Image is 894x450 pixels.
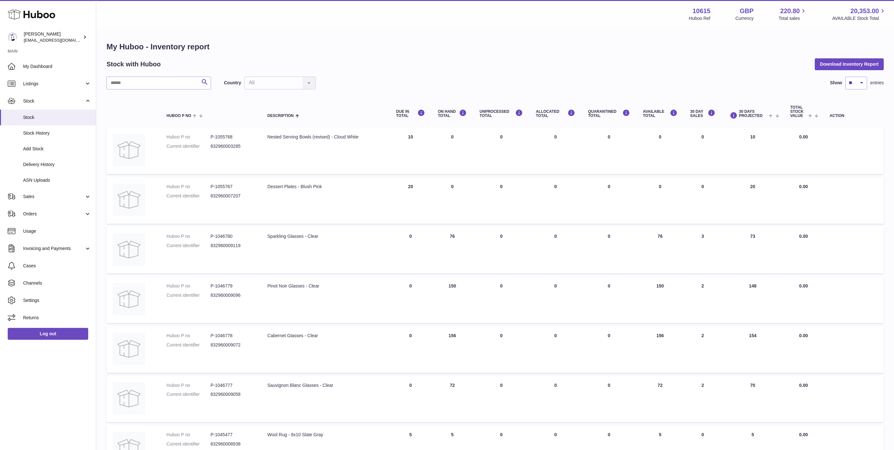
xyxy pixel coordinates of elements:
strong: 10615 [693,7,711,15]
span: Stock [23,98,84,104]
span: Add Stock [23,146,91,152]
span: 220.80 [780,7,800,15]
td: 20 [390,177,431,224]
span: Listings [23,81,84,87]
td: 72 [431,376,473,422]
td: 150 [636,277,684,323]
dt: Huboo P no [166,432,210,438]
img: product image [113,382,145,414]
dd: P-1046777 [210,382,254,388]
div: ON HAND Total [438,109,467,118]
span: Stock History [23,130,91,136]
div: Sauvignon Blanc Glasses - Clear [268,382,383,388]
td: 154 [722,326,784,373]
td: 0 [529,376,582,422]
td: 0 [529,177,582,224]
dd: 832960008938 [210,441,254,447]
div: 30 DAY SALES [690,109,715,118]
td: 150 [431,277,473,323]
label: Country [224,80,241,86]
span: AVAILABLE Stock Total [832,15,886,21]
td: 76 [431,227,473,273]
span: 0 [608,184,610,189]
td: 0 [473,277,529,323]
td: 0 [473,177,529,224]
div: Dessert Plates - Blush Pink [268,184,383,190]
td: 3 [684,227,722,273]
td: 0 [684,177,722,224]
span: 0.00 [799,184,808,189]
div: Currency [736,15,754,21]
h2: Stock with Huboo [106,60,161,69]
span: 0 [608,283,610,288]
dd: 832960009119 [210,243,254,249]
img: product image [113,184,145,216]
dt: Current identifier [166,342,210,348]
td: 20 [722,177,784,224]
td: 0 [473,376,529,422]
td: 10 [722,128,784,174]
span: [EMAIL_ADDRESS][DOMAIN_NAME] [24,37,94,43]
td: 0 [529,277,582,323]
div: DUE IN TOTAL [396,109,425,118]
a: Log out [8,328,88,339]
span: 20,353.00 [850,7,879,15]
td: 0 [684,128,722,174]
div: Huboo Ref [689,15,711,21]
dt: Current identifier [166,143,210,149]
span: Total stock value [790,105,807,118]
span: 0 [608,134,610,139]
a: 20,353.00 AVAILABLE Stock Total [832,7,886,21]
td: 72 [636,376,684,422]
span: 0.00 [799,383,808,388]
div: UNPROCESSED Total [480,109,523,118]
dt: Current identifier [166,193,210,199]
dt: Current identifier [166,391,210,397]
span: Usage [23,228,91,234]
div: QUARANTINED Total [588,109,630,118]
span: 0 [608,333,610,338]
dd: P-1055767 [210,184,254,190]
span: ASN Uploads [23,177,91,183]
dt: Huboo P no [166,233,210,239]
td: 0 [431,128,473,174]
div: Cabernet Glasses - Clear [268,333,383,339]
span: Settings [23,297,91,304]
td: 76 [636,227,684,273]
td: 156 [431,326,473,373]
div: ALLOCATED Total [536,109,575,118]
img: fulfillment@fable.com [8,32,17,42]
td: 0 [390,326,431,373]
span: 0.00 [799,234,808,239]
label: Show [830,80,842,86]
span: 0 [608,383,610,388]
dt: Huboo P no [166,382,210,388]
dd: 832960003285 [210,143,254,149]
dt: Current identifier [166,441,210,447]
span: My Dashboard [23,63,91,70]
span: 0.00 [799,432,808,437]
span: 0 [608,432,610,437]
td: 0 [636,177,684,224]
dd: P-1046780 [210,233,254,239]
td: 0 [473,227,529,273]
dt: Current identifier [166,243,210,249]
div: Wool Rug - 8x10 Slate Gray [268,432,383,438]
span: Sales [23,194,84,200]
td: 0 [529,326,582,373]
td: 0 [529,128,582,174]
img: product image [113,333,145,365]
td: 10 [390,128,431,174]
dd: 832960009058 [210,391,254,397]
td: 70 [722,376,784,422]
dd: P-1046779 [210,283,254,289]
td: 2 [684,326,722,373]
span: Stock [23,114,91,121]
span: Channels [23,280,91,286]
dt: Huboo P no [166,134,210,140]
td: 0 [390,227,431,273]
img: product image [113,283,145,315]
dt: Huboo P no [166,333,210,339]
img: product image [113,134,145,166]
span: 0.00 [799,283,808,288]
